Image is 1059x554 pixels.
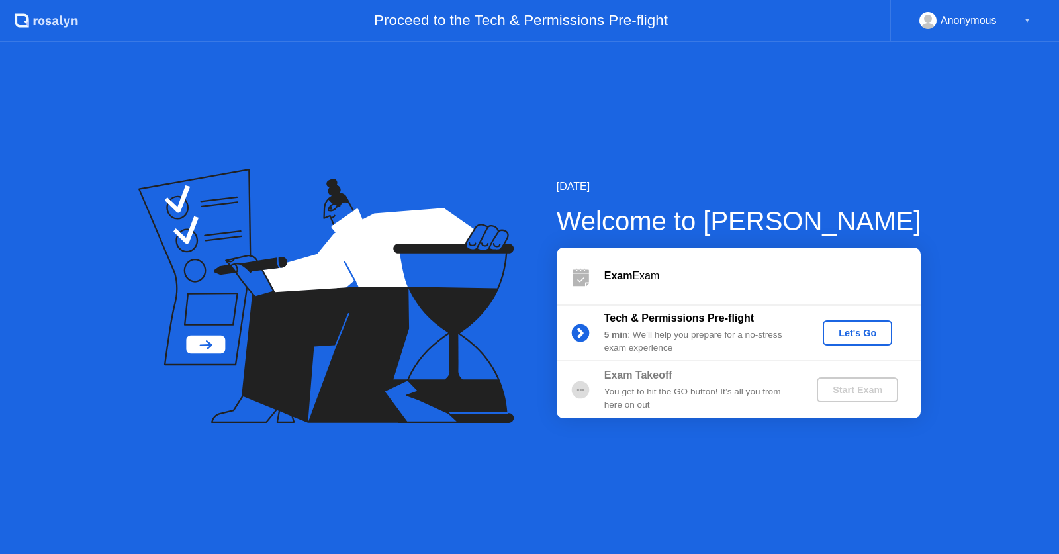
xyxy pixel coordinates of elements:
div: Let's Go [828,328,887,338]
div: You get to hit the GO button! It’s all you from here on out [604,385,795,412]
button: Start Exam [817,377,898,402]
div: : We’ll help you prepare for a no-stress exam experience [604,328,795,355]
div: Welcome to [PERSON_NAME] [557,201,921,241]
b: Tech & Permissions Pre-flight [604,312,754,324]
button: Let's Go [823,320,892,346]
div: [DATE] [557,179,921,195]
b: Exam Takeoff [604,369,672,381]
div: ▼ [1024,12,1031,29]
div: Start Exam [822,385,893,395]
b: 5 min [604,330,628,340]
div: Anonymous [941,12,997,29]
b: Exam [604,270,633,281]
div: Exam [604,268,921,284]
